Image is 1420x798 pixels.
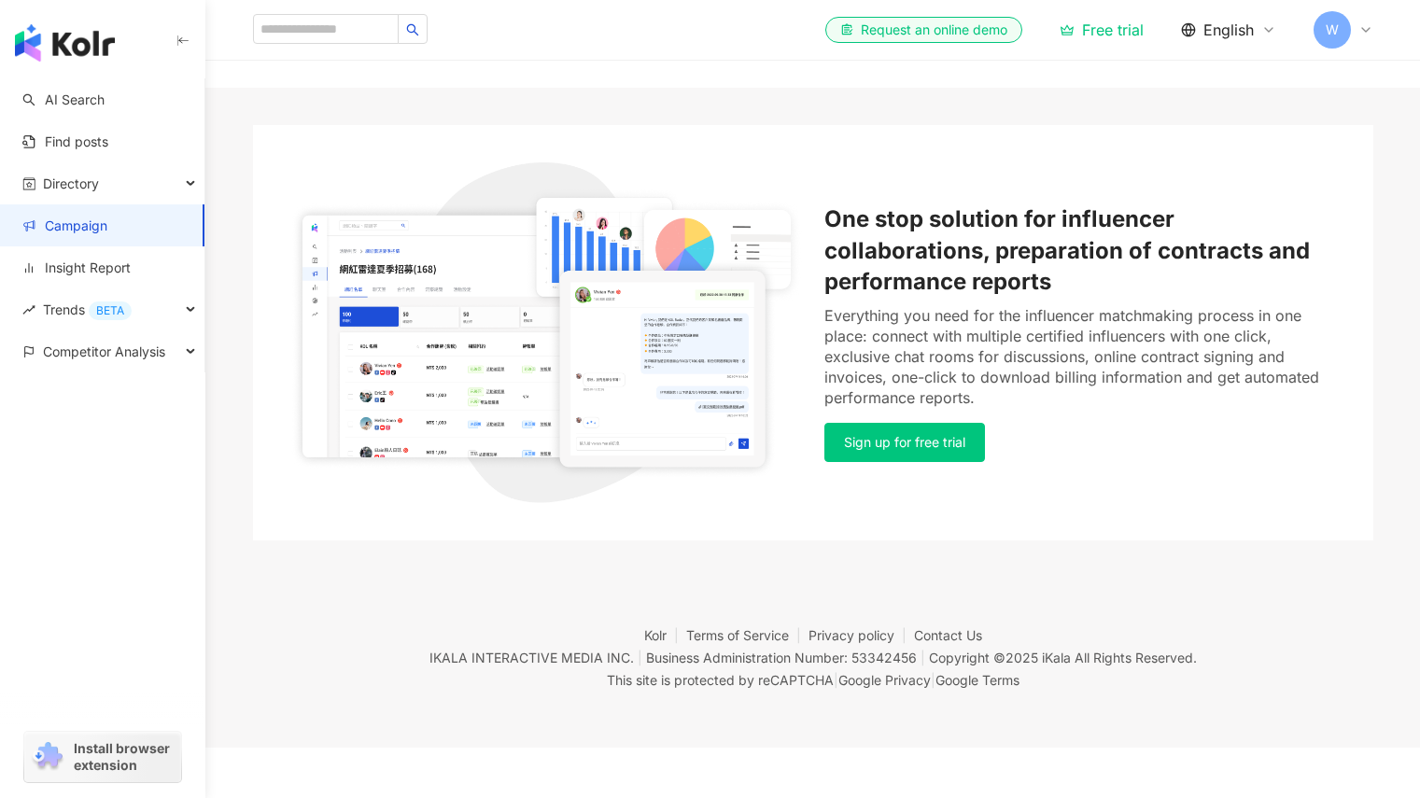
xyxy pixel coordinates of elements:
[824,305,1336,408] div: Everything you need for the influencer matchmaking process in one place: connect with multiple ce...
[43,330,165,372] span: Competitor Analysis
[808,627,914,643] a: Privacy policy
[290,162,802,503] img: One stop solution for influencer collaborations, preparation of contracts and performance reports
[824,423,985,462] button: Sign up for free trial
[22,303,35,316] span: rise
[22,259,131,277] a: Insight Report
[22,217,107,235] a: Campaign
[22,133,108,151] a: Find posts
[929,650,1197,665] div: Copyright © 2025 All Rights Reserved.
[644,627,686,643] a: Kolr
[834,672,838,688] span: |
[1203,20,1254,40] span: English
[824,203,1336,298] div: One stop solution for influencer collaborations, preparation of contracts and performance reports
[15,24,115,62] img: logo
[1042,650,1071,665] a: iKala
[935,672,1019,688] a: Google Terms
[406,23,419,36] span: search
[646,650,917,665] div: Business Administration Number: 53342456
[914,627,982,643] a: Contact Us
[1060,21,1144,39] a: Free trial
[607,669,1019,692] span: This site is protected by reCAPTCHA
[22,91,105,109] a: searchAI Search
[43,162,99,204] span: Directory
[838,672,931,688] a: Google Privacy
[1326,20,1339,40] span: W
[24,732,181,782] a: chrome extensionInstall browser extension
[921,650,925,665] span: |
[840,21,1007,39] div: Request an online demo
[74,740,176,774] span: Install browser extension
[429,650,634,665] div: IKALA INTERACTIVE MEDIA INC.
[89,301,132,320] div: BETA
[825,17,1022,43] a: Request an online demo
[931,672,935,688] span: |
[638,650,642,665] span: |
[686,627,808,643] a: Terms of Service
[43,288,132,330] span: Trends
[30,742,65,772] img: chrome extension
